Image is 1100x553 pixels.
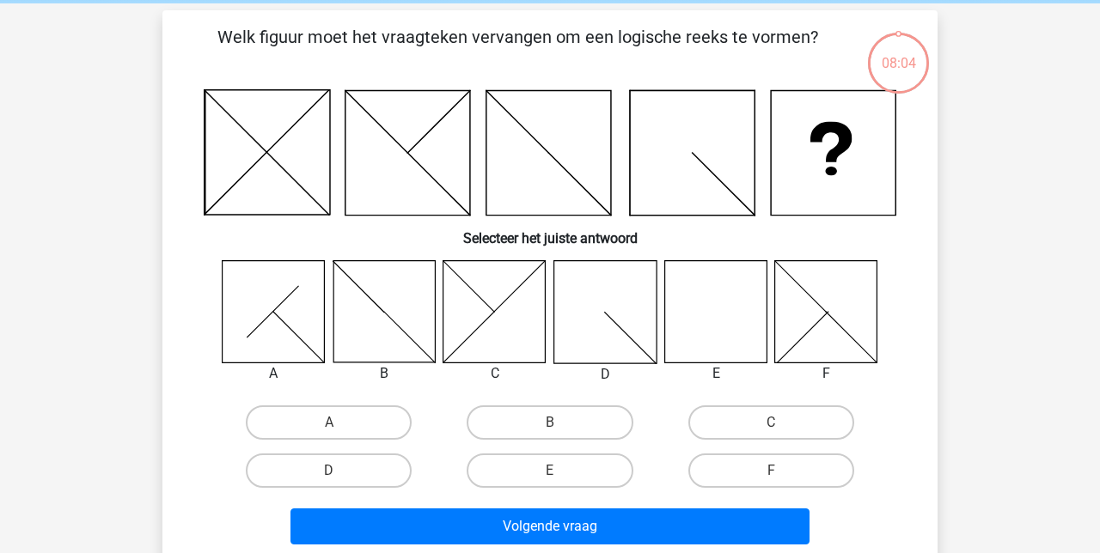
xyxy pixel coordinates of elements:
[430,363,559,384] div: C
[246,405,412,440] label: A
[467,453,632,488] label: E
[290,508,810,544] button: Volgende vraag
[246,453,412,488] label: D
[467,405,632,440] label: B
[190,216,910,246] h6: Selecteer het juiste antwoord
[688,453,854,488] label: F
[866,31,931,74] div: 08:04
[541,364,670,385] div: D
[651,363,781,384] div: E
[761,363,891,384] div: F
[209,363,339,384] div: A
[688,405,854,440] label: C
[320,363,449,384] div: B
[190,24,846,76] p: Welk figuur moet het vraagteken vervangen om een logische reeks te vormen?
